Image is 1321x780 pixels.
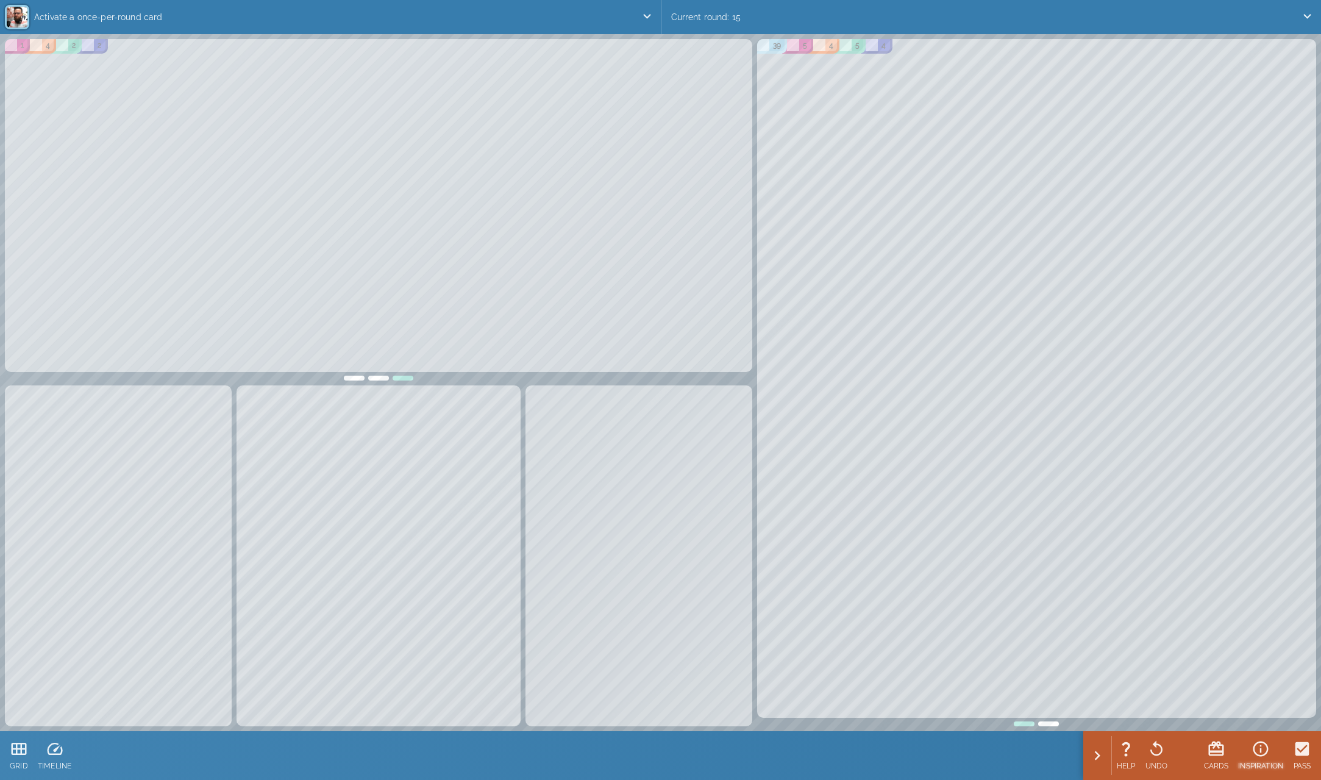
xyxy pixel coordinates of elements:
div: ; [1111,731,1112,780]
img: 6e4765a2aa07ad520ea21299820a100d.png [7,7,27,27]
p: PASS [1293,760,1311,771]
p: GRID [10,760,28,771]
p: CARDS [1204,760,1229,771]
p: UNDO [1145,760,1168,771]
p: HELP [1117,760,1136,771]
p: Activate a once-per-round card [29,5,641,29]
p: TIMELINE [38,760,71,771]
p: INSPIRATION [1238,760,1283,771]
